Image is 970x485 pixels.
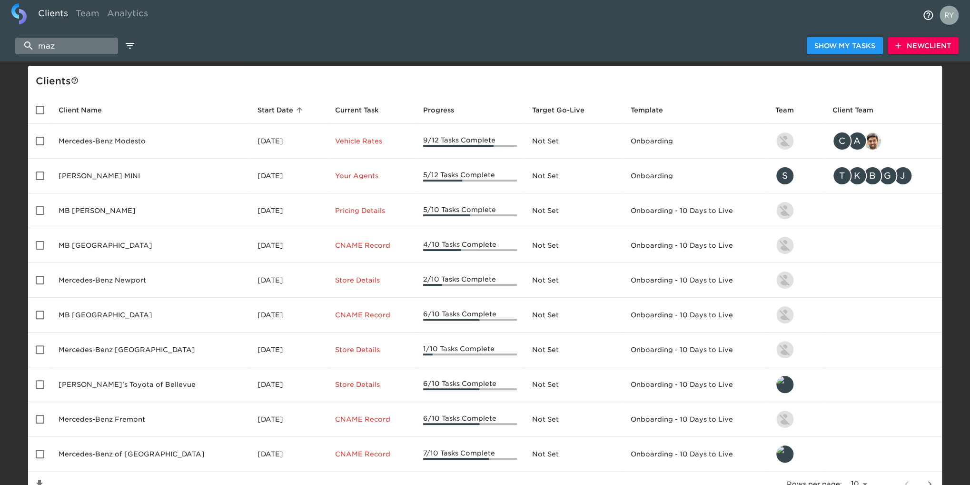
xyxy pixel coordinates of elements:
td: Onboarding - 10 Days to Live [623,333,768,367]
img: kevin.lo@roadster.com [776,306,793,323]
span: Show My Tasks [814,40,875,52]
span: New Client [895,40,951,52]
span: Client Team [832,104,886,116]
a: Analytics [103,3,152,27]
td: Onboarding - 10 Days to Live [623,263,768,298]
svg: This is a list of all of your clients and clients shared with you [71,77,79,84]
td: Onboarding - 10 Days to Live [623,437,768,472]
td: Not Set [525,193,623,228]
td: 1/10 Tasks Complete [416,333,525,367]
p: CNAME Record [335,310,408,320]
td: [DATE] [250,367,328,402]
span: This is the next Task in this Hub that should be completed [335,104,379,116]
div: leland@roadster.com [775,375,817,394]
span: Team [775,104,806,116]
div: kevin.lo@roadster.com [775,201,817,220]
div: kevin.lo@roadster.com [775,236,817,255]
p: Your Agents [335,171,408,181]
td: [PERSON_NAME]'s Toyota of Bellevue [51,367,250,402]
div: J [893,166,912,185]
img: kevin.lo@roadster.com [776,341,793,358]
div: G [878,166,897,185]
div: travis.taggart@schomp.com, kevin.mand@schomp.com, brian.gritzmaker@schomp.com, george.lawton@scho... [832,166,934,185]
p: CNAME Record [335,414,408,424]
td: Onboarding - 10 Days to Live [623,402,768,437]
td: Mercedes-Benz Modesto [51,124,250,159]
img: kevin.lo@roadster.com [776,411,793,428]
td: Not Set [525,333,623,367]
td: 2/10 Tasks Complete [416,263,525,298]
td: Onboarding [623,159,768,193]
img: kevin.lo@roadster.com [776,272,793,289]
td: Onboarding - 10 Days to Live [623,193,768,228]
p: CNAME Record [335,449,408,459]
td: [DATE] [250,124,328,159]
td: Mercedes-Benz Fremont [51,402,250,437]
button: notifications [917,4,940,27]
img: kevin.lo@roadster.com [776,132,793,150]
td: Not Set [525,402,623,437]
p: Store Details [335,380,408,389]
span: Target Go-Live [532,104,597,116]
td: MB [PERSON_NAME] [51,193,250,228]
img: logo [11,3,27,24]
td: Not Set [525,228,623,263]
td: 9/12 Tasks Complete [416,124,525,159]
img: kevin.lo@roadster.com [776,202,793,219]
td: Not Set [525,437,623,472]
div: kevin.lo@roadster.com [775,131,817,151]
p: Store Details [335,345,408,354]
a: Clients [34,3,72,27]
td: [DATE] [250,228,328,263]
td: [DATE] [250,402,328,437]
img: kevin.lo@roadster.com [776,237,793,254]
span: Calculated based on the start date and the duration of all Tasks contained in this Hub. [532,104,584,116]
td: Onboarding - 10 Days to Live [623,367,768,402]
input: search [15,38,118,54]
td: [PERSON_NAME] MINI [51,159,250,193]
td: Not Set [525,298,623,333]
td: [DATE] [250,263,328,298]
img: Profile [940,6,959,25]
td: 4/10 Tasks Complete [416,228,525,263]
td: Onboarding [623,124,768,159]
div: kevin.lo@roadster.com [775,410,817,429]
td: [DATE] [250,298,328,333]
div: leland@roadster.com [775,445,817,464]
div: A [848,131,867,151]
td: Not Set [525,367,623,402]
p: Store Details [335,275,408,285]
span: Progress [423,104,466,116]
button: Show My Tasks [807,37,883,55]
a: Team [72,3,103,27]
td: [DATE] [250,333,328,367]
div: C [832,131,851,151]
div: kevin.lo@roadster.com [775,271,817,290]
div: T [832,166,851,185]
p: CNAME Record [335,241,408,250]
div: S [775,166,794,185]
td: 6/10 Tasks Complete [416,367,525,402]
span: Current Task [335,104,391,116]
td: 5/12 Tasks Complete [416,159,525,193]
td: Not Set [525,263,623,298]
td: MB [GEOGRAPHIC_DATA] [51,298,250,333]
div: kevin.lo@roadster.com [775,340,817,359]
td: Onboarding - 10 Days to Live [623,298,768,333]
td: Not Set [525,124,623,159]
td: [DATE] [250,193,328,228]
button: edit [122,38,138,54]
td: 6/10 Tasks Complete [416,402,525,437]
p: Vehicle Rates [335,136,408,146]
span: Template [631,104,675,116]
span: Client Name [59,104,114,116]
p: Pricing Details [335,206,408,215]
td: 6/10 Tasks Complete [416,298,525,333]
td: Onboarding - 10 Days to Live [623,228,768,263]
div: kevin.lo@roadster.com [775,305,817,324]
div: Client s [36,73,938,89]
td: Mercedes-Benz [GEOGRAPHIC_DATA] [51,333,250,367]
img: sandeep@simplemnt.com [864,132,881,150]
td: Not Set [525,159,623,193]
td: 7/10 Tasks Complete [416,437,525,472]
